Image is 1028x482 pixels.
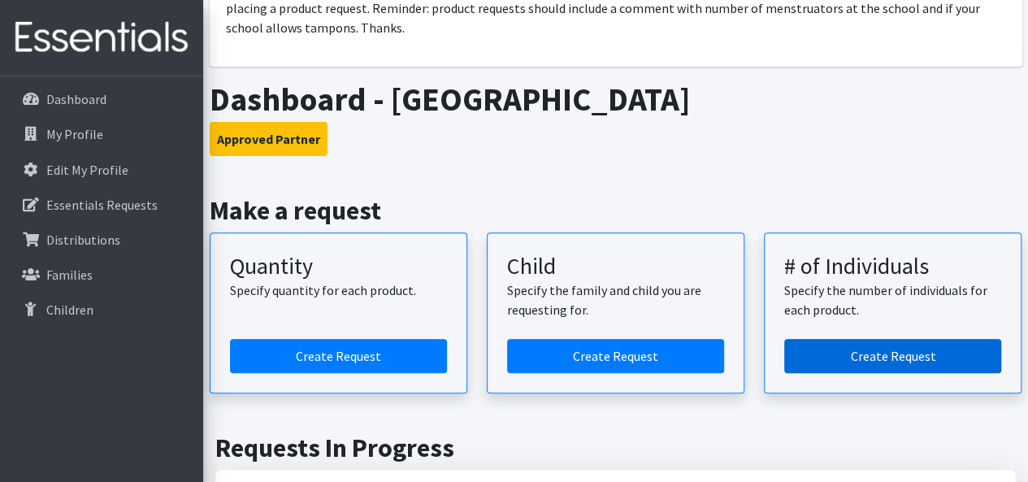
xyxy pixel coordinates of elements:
p: Distributions [46,232,120,248]
a: My Profile [7,118,197,150]
p: Specify the number of individuals for each product. [784,280,1001,319]
button: Approved Partner [210,122,327,156]
a: Dashboard [7,83,197,115]
p: Essentials Requests [46,197,158,213]
p: Dashboard [46,91,106,107]
p: Specify the family and child you are requesting for. [507,280,724,319]
p: Specify quantity for each product. [230,280,447,300]
a: Families [7,258,197,291]
h3: Quantity [230,253,447,280]
a: Create a request by number of individuals [784,339,1001,373]
h1: Dashboard - [GEOGRAPHIC_DATA] [210,80,1022,119]
p: My Profile [46,126,103,142]
a: Create a request for a child or family [507,339,724,373]
h2: Requests In Progress [215,432,1016,463]
img: HumanEssentials [7,11,197,65]
p: Families [46,267,93,283]
p: Children [46,302,93,318]
h3: Child [507,253,724,280]
a: Children [7,293,197,326]
a: Create a request by quantity [230,339,447,373]
h3: # of Individuals [784,253,1001,280]
a: Essentials Requests [7,189,197,221]
p: Edit My Profile [46,162,128,178]
h2: Make a request [210,195,1022,226]
a: Distributions [7,224,197,256]
a: Edit My Profile [7,154,197,186]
